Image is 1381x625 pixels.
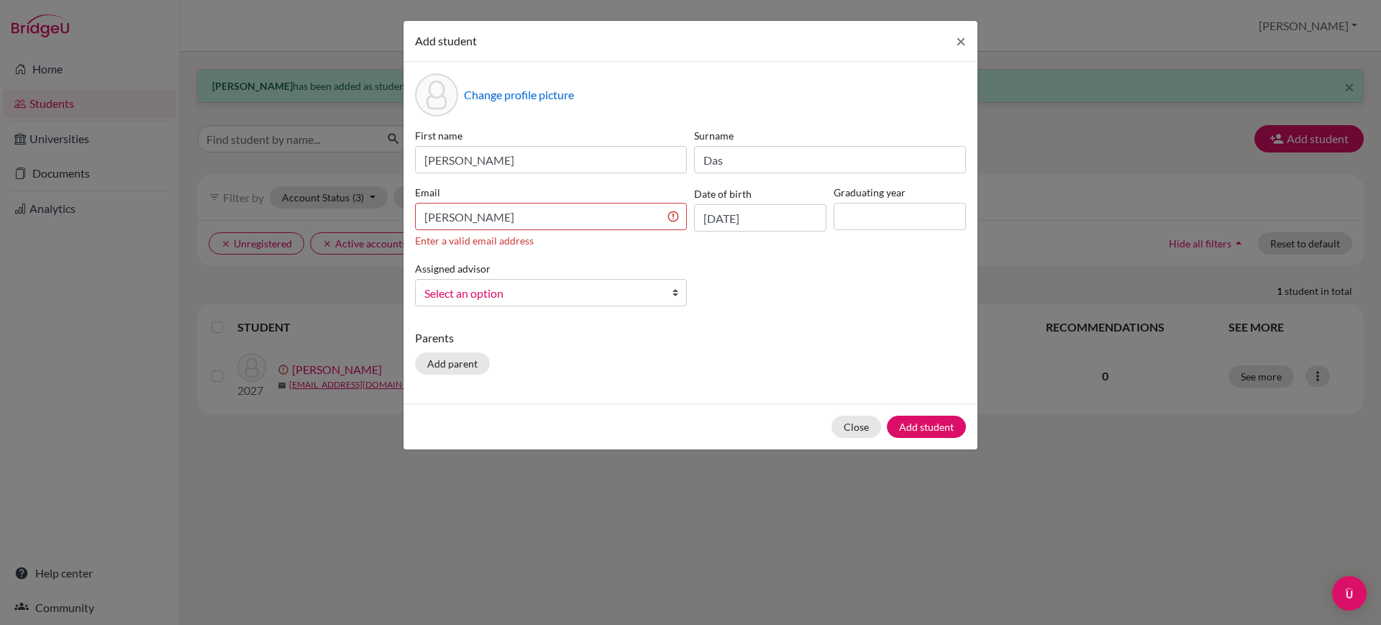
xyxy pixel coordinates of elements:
[694,128,966,143] label: Surname
[1332,576,1367,611] div: Open Intercom Messenger
[415,34,477,47] span: Add student
[831,416,881,438] button: Close
[415,128,687,143] label: First name
[834,185,966,200] label: Graduating year
[887,416,966,438] button: Add student
[694,204,826,232] input: dd/mm/yyyy
[956,30,966,51] span: ×
[415,233,687,248] div: Enter a valid email address
[415,73,458,117] div: Profile picture
[415,329,966,347] p: Parents
[424,284,659,303] span: Select an option
[694,186,752,201] label: Date of birth
[415,352,490,375] button: Add parent
[944,21,977,61] button: Close
[415,261,491,276] label: Assigned advisor
[415,185,687,200] label: Email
